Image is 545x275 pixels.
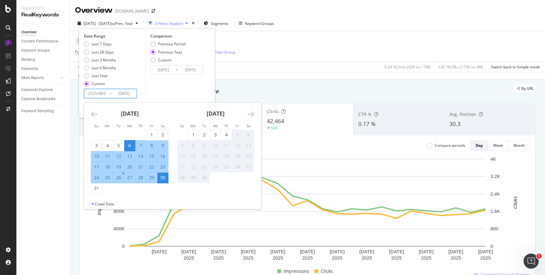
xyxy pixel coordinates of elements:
[221,140,232,151] td: Not available. Thursday, September 11, 2025
[210,151,221,162] td: Not available. Wednesday, September 17, 2025
[524,254,539,269] iframe: Intercom live chat
[514,84,536,93] div: legacy label
[113,153,124,159] div: 12
[115,8,149,14] div: [DOMAIN_NAME]
[213,255,224,261] text: 2025
[124,142,135,149] div: 6
[178,66,203,74] input: End Date
[124,151,135,162] td: Selected. Wednesday, August 13, 2025
[146,142,157,149] div: 8
[224,123,228,128] small: Th
[391,255,402,261] text: 2025
[184,255,194,261] text: 2025
[146,151,157,162] td: Selected. Friday, August 15, 2025
[21,75,44,81] div: More Reports
[232,132,243,138] div: 5
[177,151,188,162] td: Not available. Sunday, September 14, 2025
[78,38,90,43] span: Device
[232,129,243,140] td: Not available. Friday, September 5, 2025
[127,123,132,128] small: We
[157,162,168,172] td: Selected. Saturday, August 23, 2025
[241,249,255,254] text: [DATE]
[243,255,253,261] text: 2025
[21,11,65,19] div: RealKeywords
[21,47,50,54] div: Keyword Groups
[157,175,168,181] div: 30
[210,153,221,159] div: 17
[232,153,243,159] div: 19
[421,255,431,261] text: 2025
[157,142,168,149] div: 9
[221,162,232,172] td: Not available. Thursday, September 25, 2025
[243,129,254,140] td: Not available. Saturday, September 6, 2025
[213,123,218,128] small: We
[211,249,226,254] text: [DATE]
[75,5,113,16] div: Overview
[114,209,125,214] text: 800K
[247,123,250,128] small: Sa
[157,132,168,138] div: 2
[321,267,333,275] span: Clicks
[21,29,65,36] a: Overview
[102,164,113,170] div: 18
[438,64,483,70] div: 3.81 % URLs ( 115K on 3M )
[113,172,124,183] td: Selected. Tuesday, August 26, 2025
[267,117,284,125] span: 42,464
[236,123,239,128] small: Fr
[21,66,38,72] div: Keywords
[490,191,500,197] text: 2.4K
[152,249,167,254] text: [DATE]
[384,64,431,70] div: 0.24 % Clicks ( 42K on 17M )
[188,140,199,151] td: Not available. Monday, September 8, 2025
[91,172,102,183] td: Selected. Sunday, August 24, 2025
[243,140,254,151] td: Not available. Saturday, September 13, 2025
[138,123,143,128] small: Th
[199,140,210,151] td: Not available. Tuesday, September 9, 2025
[113,140,124,151] td: Choose Tuesday, August 5, 2025 as your check-in date. It’s available.
[146,153,157,159] div: 15
[105,123,110,128] small: Mo
[84,41,116,47] div: Last 7 Days
[210,132,221,138] div: 3
[102,140,113,151] td: Choose Monday, August 4, 2025 as your check-in date. It’s available.
[236,18,277,28] button: Keyword Groups
[91,41,112,47] div: Last 7 Days
[146,172,157,183] td: Selected. Friday, August 29, 2025
[508,140,530,151] button: Month
[158,49,182,55] div: Previous Year
[490,226,498,231] text: 800
[84,65,116,71] div: Last 6 Months
[419,249,434,254] text: [DATE]
[84,49,116,55] div: Last 28 Days
[202,123,206,128] small: Tu
[435,143,465,148] div: Compare periods
[188,175,199,181] div: 29
[21,56,65,63] a: Ranking
[75,18,141,28] button: [DATE] - [DATE]vsPrev. Year
[84,33,144,39] div: Date Range
[190,123,196,128] small: Mo
[210,164,221,170] div: 24
[188,129,199,140] td: Choose Monday, September 1, 2025 as your check-in date. It’s available.
[188,164,199,170] div: 22
[188,153,199,159] div: 15
[21,29,37,36] div: Overview
[91,175,102,181] div: 24
[232,140,243,151] td: Not available. Friday, September 12, 2025
[124,162,135,172] td: Selected. Wednesday, August 20, 2025
[199,132,210,138] div: 2
[150,49,185,55] div: Previous Year
[493,143,503,148] div: Week
[478,249,493,254] text: [DATE]
[181,249,196,254] text: [DATE]
[490,174,500,179] text: 3.2K
[91,162,102,172] td: Selected. Sunday, August 17, 2025
[243,164,254,170] div: 27
[21,56,35,63] div: Ranking
[199,175,210,181] div: 30
[232,142,243,149] div: 12
[21,96,65,102] a: Explorer Bookmarks
[489,62,540,72] button: Switch back to Simple mode
[21,66,65,72] a: Keywords
[358,120,376,128] span: 0.17 %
